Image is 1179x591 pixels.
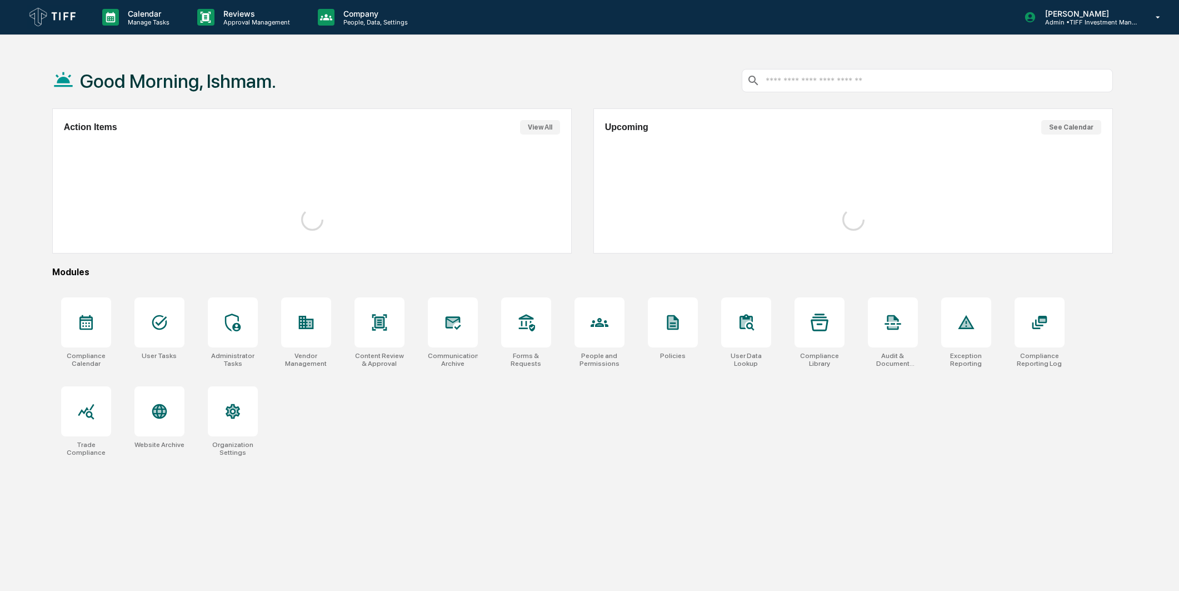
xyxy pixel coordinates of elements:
div: Exception Reporting [941,352,991,367]
p: Reviews [214,9,296,18]
div: Policies [660,352,686,360]
div: Audit & Document Logs [868,352,918,367]
div: Trade Compliance [61,441,111,456]
div: Compliance Library [795,352,845,367]
div: Modules [52,267,1113,277]
div: Content Review & Approval [354,352,404,367]
div: Administrator Tasks [208,352,258,367]
p: [PERSON_NAME] [1036,9,1140,18]
p: Calendar [119,9,175,18]
p: People, Data, Settings [334,18,413,26]
h1: Good Morning, Ishmam. [80,70,276,92]
div: Compliance Reporting Log [1015,352,1065,367]
p: Admin • TIFF Investment Management [1036,18,1140,26]
div: People and Permissions [574,352,625,367]
button: See Calendar [1041,120,1101,135]
h2: Upcoming [605,122,648,132]
h2: Action Items [64,122,117,132]
button: View All [520,120,560,135]
p: Approval Management [214,18,296,26]
div: Compliance Calendar [61,352,111,367]
img: logo [27,5,80,29]
div: User Tasks [142,352,177,360]
p: Company [334,9,413,18]
div: Communications Archive [428,352,478,367]
div: User Data Lookup [721,352,771,367]
div: Website Archive [134,441,184,449]
div: Vendor Management [281,352,331,367]
p: Manage Tasks [119,18,175,26]
div: Forms & Requests [501,352,551,367]
div: Organization Settings [208,441,258,456]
